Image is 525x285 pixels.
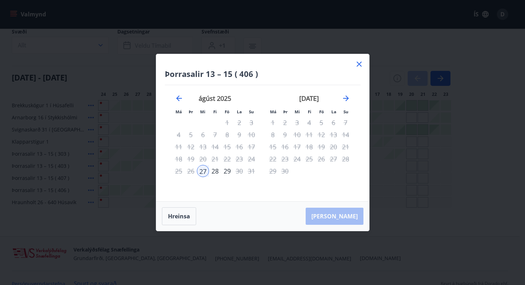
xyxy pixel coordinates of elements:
td: Choose fimmtudagur, 28. ágúst 2025 as your check-out date. It’s available. [209,165,221,177]
small: Su [249,109,254,114]
td: Not available. þriðjudagur, 9. september 2025 [279,129,291,141]
td: Not available. fimmtudagur, 18. september 2025 [303,141,315,153]
td: Not available. mánudagur, 1. september 2025 [267,116,279,129]
td: Not available. föstudagur, 26. september 2025 [315,153,327,165]
td: Not available. mánudagur, 15. september 2025 [267,141,279,153]
td: Choose föstudagur, 29. ágúst 2025 as your check-out date. It’s available. [221,165,233,177]
td: Not available. þriðjudagur, 30. september 2025 [279,165,291,177]
td: Not available. þriðjudagur, 2. september 2025 [279,116,291,129]
td: Selected as start date. miðvikudagur, 27. ágúst 2025 [197,165,209,177]
small: La [237,109,242,114]
td: Not available. miðvikudagur, 17. september 2025 [291,141,303,153]
td: Not available. mánudagur, 4. ágúst 2025 [173,129,185,141]
td: Not available. föstudagur, 1. ágúst 2025 [221,116,233,129]
td: Not available. mánudagur, 11. ágúst 2025 [173,141,185,153]
td: Not available. föstudagur, 8. ágúst 2025 [221,129,233,141]
td: Not available. mánudagur, 25. ágúst 2025 [173,165,185,177]
td: Not available. laugardagur, 16. ágúst 2025 [233,141,245,153]
td: Not available. sunnudagur, 21. september 2025 [340,141,352,153]
td: Not available. mánudagur, 22. september 2025 [267,153,279,165]
td: Not available. mánudagur, 8. september 2025 [267,129,279,141]
td: Not available. sunnudagur, 3. ágúst 2025 [245,116,258,129]
div: Aðeins útritun í boði [185,165,197,177]
strong: [DATE] [299,94,319,103]
td: Not available. fimmtudagur, 21. ágúst 2025 [209,153,221,165]
div: Aðeins útritun í boði [279,141,291,153]
td: Not available. laugardagur, 27. september 2025 [327,153,340,165]
small: Mi [200,109,205,114]
small: Su [343,109,348,114]
td: Not available. þriðjudagur, 19. ágúst 2025 [185,153,197,165]
td: Not available. föstudagur, 22. ágúst 2025 [221,153,233,165]
td: Not available. sunnudagur, 17. ágúst 2025 [245,141,258,153]
td: Not available. miðvikudagur, 20. ágúst 2025 [197,153,209,165]
td: Not available. föstudagur, 5. september 2025 [315,116,327,129]
small: Fi [213,109,217,114]
div: Aðeins útritun í boði [221,165,233,177]
td: Not available. fimmtudagur, 7. ágúst 2025 [209,129,221,141]
td: Not available. laugardagur, 6. september 2025 [327,116,340,129]
td: Not available. laugardagur, 30. ágúst 2025 [233,165,245,177]
td: Not available. laugardagur, 23. ágúst 2025 [233,153,245,165]
small: Þr [189,109,193,114]
h4: Þorrasalir 13 – 15 ( 406 ) [165,68,361,79]
td: Not available. þriðjudagur, 12. ágúst 2025 [185,141,197,153]
small: Fö [319,109,324,114]
td: Not available. fimmtudagur, 4. september 2025 [303,116,315,129]
td: Not available. laugardagur, 13. september 2025 [327,129,340,141]
td: Not available. sunnudagur, 24. ágúst 2025 [245,153,258,165]
small: Fi [308,109,311,114]
small: Þr [283,109,287,114]
small: Fö [225,109,229,114]
td: Not available. fimmtudagur, 14. ágúst 2025 [209,141,221,153]
td: Not available. miðvikudagur, 10. september 2025 [291,129,303,141]
td: Not available. þriðjudagur, 26. ágúst 2025 [185,165,197,177]
td: Not available. föstudagur, 19. september 2025 [315,141,327,153]
small: La [331,109,336,114]
td: Not available. sunnudagur, 14. september 2025 [340,129,352,141]
small: Mi [295,109,300,114]
td: Not available. þriðjudagur, 23. september 2025 [279,153,291,165]
td: Not available. miðvikudagur, 6. ágúst 2025 [197,129,209,141]
div: Aðeins útritun í boði [315,129,327,141]
td: Not available. föstudagur, 12. september 2025 [315,129,327,141]
td: Not available. miðvikudagur, 3. september 2025 [291,116,303,129]
td: Not available. þriðjudagur, 16. september 2025 [279,141,291,153]
small: Má [270,109,276,114]
td: Not available. fimmtudagur, 11. september 2025 [303,129,315,141]
td: Not available. sunnudagur, 7. september 2025 [340,116,352,129]
td: Not available. sunnudagur, 31. ágúst 2025 [245,165,258,177]
div: Move backward to switch to the previous month. [175,94,183,103]
div: Aðeins innritun í boði [197,165,209,177]
td: Not available. miðvikudagur, 24. september 2025 [291,153,303,165]
td: Not available. mánudagur, 18. ágúst 2025 [173,153,185,165]
td: Not available. þriðjudagur, 5. ágúst 2025 [185,129,197,141]
td: Not available. fimmtudagur, 25. september 2025 [303,153,315,165]
td: Not available. sunnudagur, 10. ágúst 2025 [245,129,258,141]
td: Not available. miðvikudagur, 13. ágúst 2025 [197,141,209,153]
td: Not available. laugardagur, 20. september 2025 [327,141,340,153]
td: Not available. sunnudagur, 28. september 2025 [340,153,352,165]
td: Not available. laugardagur, 2. ágúst 2025 [233,116,245,129]
td: Not available. mánudagur, 29. september 2025 [267,165,279,177]
div: Calendar [165,85,361,193]
div: Move forward to switch to the next month. [342,94,350,103]
td: Not available. föstudagur, 15. ágúst 2025 [221,141,233,153]
button: Hreinsa [162,207,196,225]
td: Not available. laugardagur, 9. ágúst 2025 [233,129,245,141]
small: Má [175,109,182,114]
div: 28 [209,165,221,177]
strong: ágúst 2025 [199,94,231,103]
